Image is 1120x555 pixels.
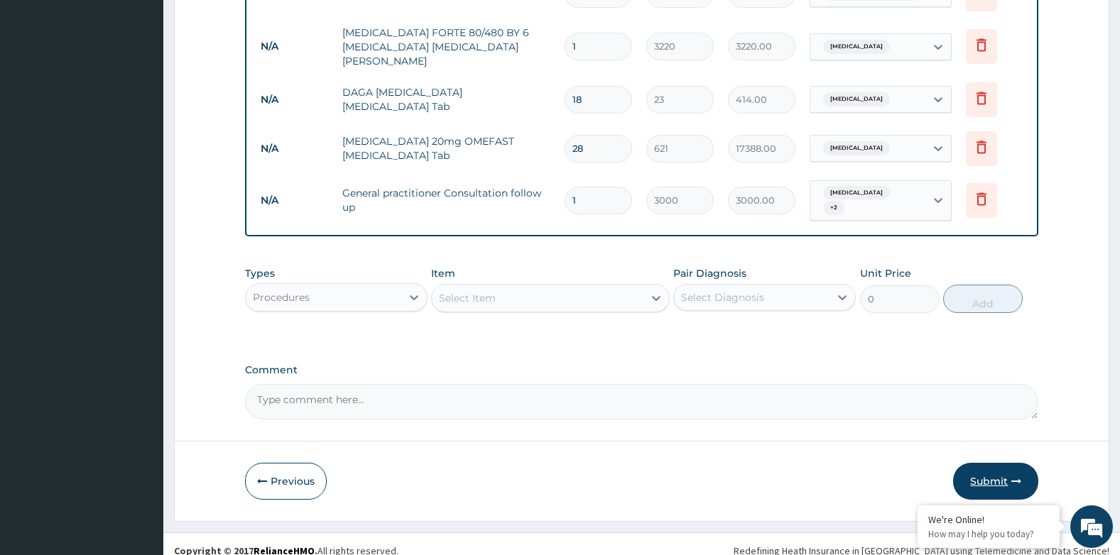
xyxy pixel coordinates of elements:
label: Comment [245,364,1039,376]
td: [MEDICAL_DATA] 20mg OMEFAST [MEDICAL_DATA] Tab [335,127,558,170]
textarea: Type your message and hit 'Enter' [7,388,271,437]
td: N/A [254,33,335,60]
p: How may I help you today? [928,528,1049,540]
span: [MEDICAL_DATA] [823,92,890,106]
td: N/A [254,87,335,113]
span: We're online! [82,179,196,322]
td: N/A [254,136,335,162]
span: [MEDICAL_DATA] [823,141,890,155]
button: Previous [245,463,327,500]
label: Unit Price [860,266,911,280]
td: N/A [254,187,335,214]
div: We're Online! [928,513,1049,526]
label: Types [245,268,275,280]
div: Select Diagnosis [681,290,764,304]
button: Add [943,285,1023,313]
td: DAGA [MEDICAL_DATA] [MEDICAL_DATA] Tab [335,78,558,121]
label: Item [431,266,455,280]
label: Pair Diagnosis [673,266,746,280]
span: [MEDICAL_DATA] [823,186,890,200]
div: Chat with us now [74,79,239,98]
div: Minimize live chat window [233,7,267,41]
button: Submit [953,463,1038,500]
div: Procedures [253,290,310,304]
span: + 2 [823,201,844,215]
span: [MEDICAL_DATA] [823,40,890,54]
td: General practitioner Consultation follow up [335,179,558,221]
td: [MEDICAL_DATA] FORTE 80/480 BY 6 [MEDICAL_DATA] [MEDICAL_DATA][PERSON_NAME] [335,18,558,75]
div: Select Item [439,291,496,305]
img: d_794563401_company_1708531726252_794563401 [26,71,58,106]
